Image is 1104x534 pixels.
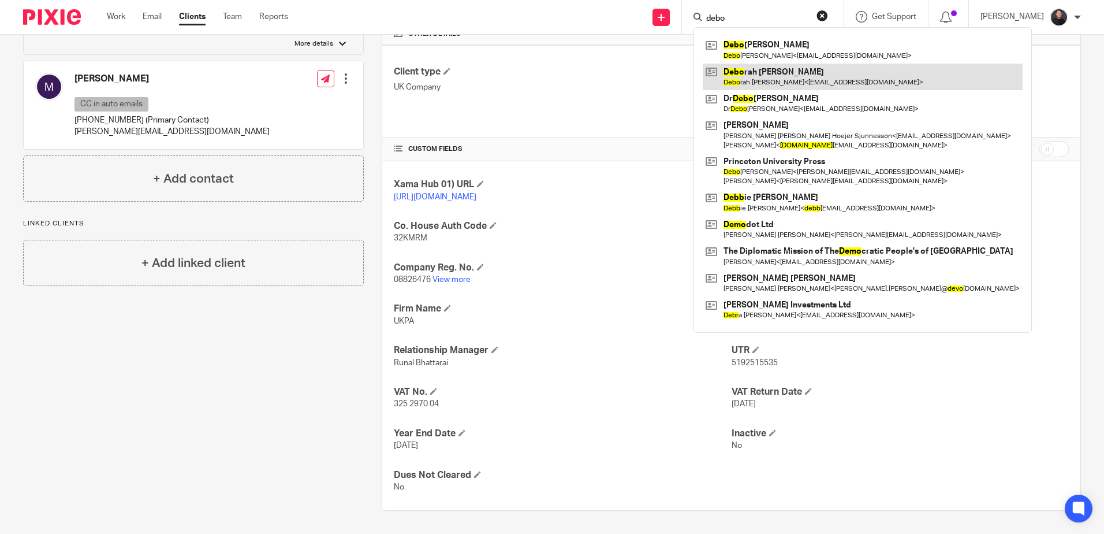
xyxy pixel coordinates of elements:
h4: Year End Date [394,428,731,440]
span: No [394,483,404,491]
span: No [732,442,742,450]
p: CC in auto emails [74,97,148,112]
button: Clear [816,10,828,21]
span: UKPA [394,317,414,325]
img: Pixie [23,9,81,25]
h4: VAT Return Date [732,386,1069,398]
h4: CUSTOM FIELDS [394,144,731,154]
h4: Xama Hub 01) URL [394,179,731,191]
h4: [PERSON_NAME] [74,73,270,85]
img: My%20Photo.jpg [1050,8,1068,27]
a: Work [107,11,125,23]
span: Get Support [872,13,916,21]
a: Team [223,11,242,23]
h4: + Add linked client [141,254,245,272]
img: svg%3E [35,73,63,101]
a: [URL][DOMAIN_NAME] [394,193,476,201]
a: View more [432,276,471,284]
h4: Dues Not Cleared [394,469,731,481]
span: [DATE] [732,400,756,408]
h4: VAT No. [394,386,731,398]
a: Email [143,11,162,23]
span: 32KMRM [394,234,427,242]
p: [PERSON_NAME][EMAIL_ADDRESS][DOMAIN_NAME] [74,126,270,138]
p: UK Company [394,81,731,93]
a: Clients [179,11,206,23]
span: Runal Bhattarai [394,359,448,367]
h4: Inactive [732,428,1069,440]
h4: Company Reg. No. [394,262,731,274]
p: Linked clients [23,219,364,228]
span: 08826476 [394,276,431,284]
h4: Relationship Manager [394,344,731,357]
p: [PERSON_NAME] [980,11,1044,23]
h4: UTR [732,344,1069,357]
p: More details [294,39,333,49]
span: [DATE] [394,442,418,450]
span: 5192515535 [732,359,778,367]
a: Reports [259,11,288,23]
h4: Co. House Auth Code [394,220,731,232]
h4: Client type [394,66,731,78]
input: Search [705,14,809,24]
span: 325 2970 04 [394,400,439,408]
h4: Firm Name [394,303,731,315]
h4: + Add contact [153,170,234,188]
p: [PHONE_NUMBER] (Primary Contact) [74,114,270,126]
